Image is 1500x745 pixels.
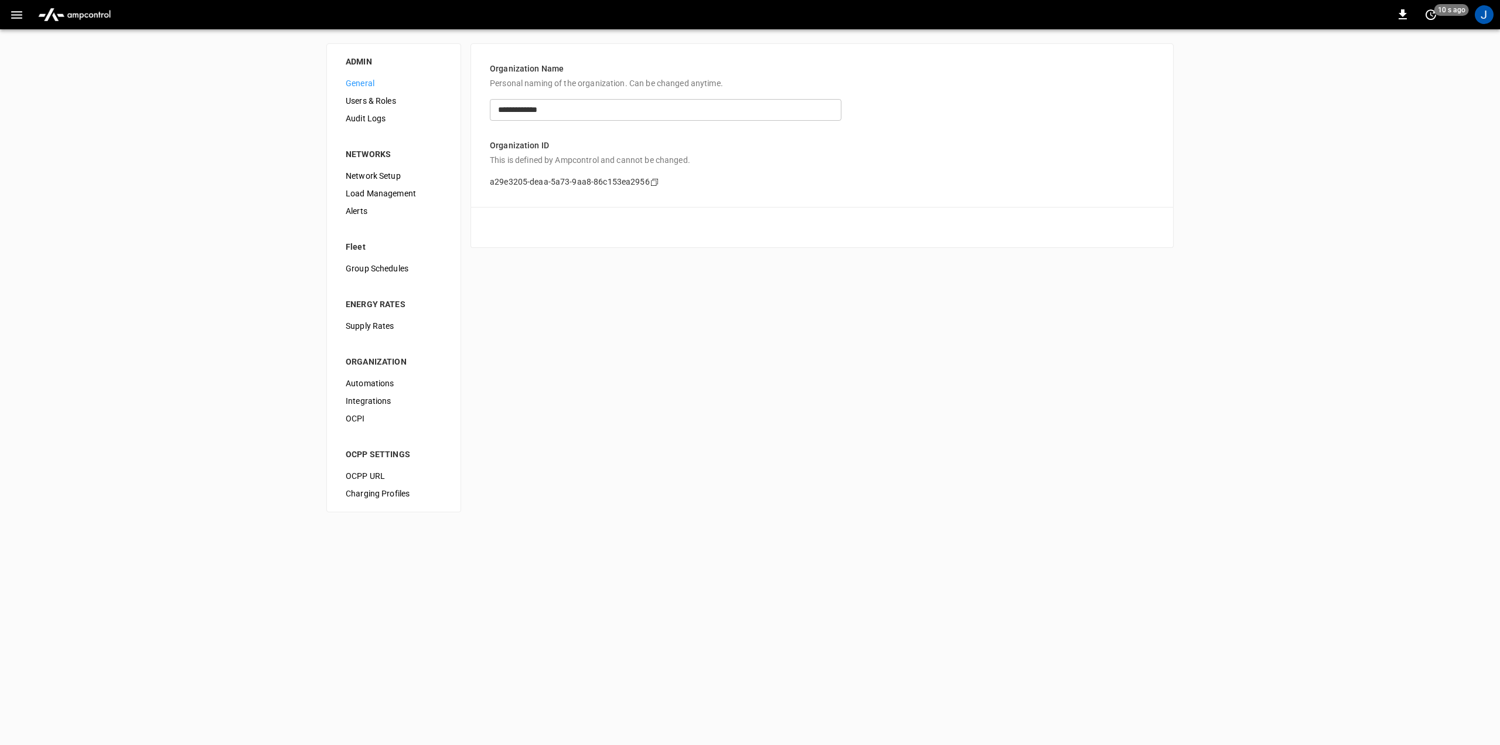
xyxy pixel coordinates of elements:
span: Integrations [346,395,442,407]
div: ORGANIZATION [346,356,442,368]
div: Fleet [346,241,442,253]
span: Alerts [346,205,442,217]
p: This is defined by Ampcontrol and cannot be changed. [490,154,1154,166]
span: General [346,77,442,90]
div: Alerts [336,202,451,220]
span: Users & Roles [346,95,442,107]
span: Charging Profiles [346,488,442,500]
div: copy [649,176,661,189]
div: OCPI [336,410,451,427]
div: ENERGY RATES [346,298,442,310]
div: General [336,74,451,92]
span: 10 s ago [1434,4,1469,16]
span: OCPP URL [346,470,442,482]
span: Supply Rates [346,320,442,332]
span: OCPI [346,413,442,425]
p: Organization Name [490,63,1154,75]
div: Audit Logs [336,110,451,127]
img: ampcontrol.io logo [33,4,115,26]
p: Personal naming of the organization. Can be changed anytime. [490,77,1154,90]
span: Load Management [346,188,442,200]
div: ADMIN [346,56,442,67]
div: Load Management [336,185,451,202]
p: a29e3205-deaa-5a73-9aa8-86c153ea2956 [490,176,650,188]
div: Users & Roles [336,92,451,110]
div: Automations [336,375,451,392]
div: OCPP URL [336,467,451,485]
span: Group Schedules [346,263,442,275]
span: Automations [346,377,442,390]
div: Charging Profiles [336,485,451,502]
div: NETWORKS [346,148,442,160]
div: Network Setup [336,167,451,185]
div: profile-icon [1475,5,1494,24]
div: Supply Rates [336,317,451,335]
p: Organization ID [490,140,1154,152]
span: Audit Logs [346,113,442,125]
div: OCPP SETTINGS [346,448,442,460]
div: Integrations [336,392,451,410]
span: Network Setup [346,170,442,182]
div: Group Schedules [336,260,451,277]
button: set refresh interval [1421,5,1440,24]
